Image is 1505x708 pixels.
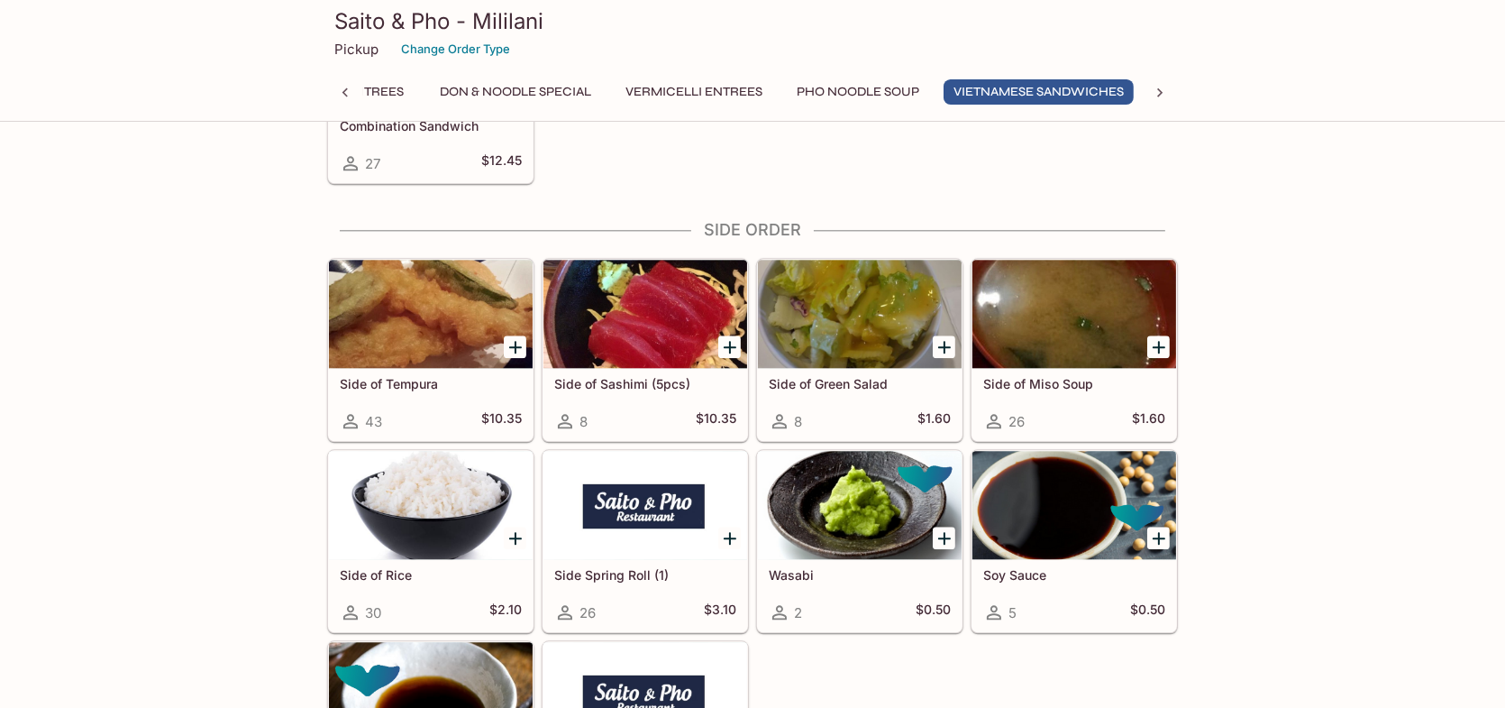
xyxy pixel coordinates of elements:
[543,450,748,632] a: Side Spring Roll (1)26$3.10
[365,413,382,430] span: 43
[554,567,736,583] h5: Side Spring Roll (1)
[1147,336,1170,358] button: Add Side of Miso Soup
[1130,602,1165,623] h5: $0.50
[489,602,522,623] h5: $2.10
[983,567,1165,583] h5: Soy Sauce
[718,336,741,358] button: Add Side of Sashimi (5pcs)
[769,376,951,391] h5: Side of Green Salad
[340,567,522,583] h5: Side of Rice
[794,604,802,621] span: 2
[933,336,955,358] button: Add Side of Green Salad
[340,376,522,391] h5: Side of Tempura
[972,260,1176,368] div: Side of Miso Soup
[334,7,1171,35] h3: Saito & Pho - Mililani
[718,527,741,549] button: Add Side Spring Roll (1)
[340,118,522,133] h5: Combination Sandwich
[430,79,601,105] button: Don & Noodle Special
[329,451,533,559] div: Side of Rice
[554,376,736,391] h5: Side of Sashimi (5pcs)
[704,602,736,623] h5: $3.10
[787,79,929,105] button: Pho Noodle Soup
[328,259,534,441] a: Side of Tempura43$10.35
[757,450,962,632] a: Wasabi2$0.50
[757,259,962,441] a: Side of Green Salad8$1.60
[481,152,522,174] h5: $12.45
[1008,413,1025,430] span: 26
[365,604,381,621] span: 30
[758,260,962,368] div: Side of Green Salad
[794,413,802,430] span: 8
[543,451,747,559] div: Side Spring Roll (1)
[334,79,415,105] button: Entrees
[971,450,1177,632] a: Soy Sauce5$0.50
[504,527,526,549] button: Add Side of Rice
[328,450,534,632] a: Side of Rice30$2.10
[329,260,533,368] div: Side of Tempura
[481,410,522,432] h5: $10.35
[696,410,736,432] h5: $10.35
[769,567,951,583] h5: Wasabi
[365,155,380,172] span: 27
[933,527,955,549] button: Add Wasabi
[393,35,518,63] button: Change Order Type
[944,79,1134,105] button: Vietnamese Sandwiches
[579,413,588,430] span: 8
[1132,410,1165,432] h5: $1.60
[504,336,526,358] button: Add Side of Tempura
[543,259,748,441] a: Side of Sashimi (5pcs)8$10.35
[758,451,962,559] div: Wasabi
[543,260,747,368] div: Side of Sashimi (5pcs)
[1008,604,1017,621] span: 5
[971,259,1177,441] a: Side of Miso Soup26$1.60
[579,604,596,621] span: 26
[327,220,1178,240] h4: Side Order
[917,410,951,432] h5: $1.60
[972,451,1176,559] div: Soy Sauce
[616,79,772,105] button: Vermicelli Entrees
[916,602,951,623] h5: $0.50
[334,41,379,58] p: Pickup
[1147,527,1170,549] button: Add Soy Sauce
[983,376,1165,391] h5: Side of Miso Soup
